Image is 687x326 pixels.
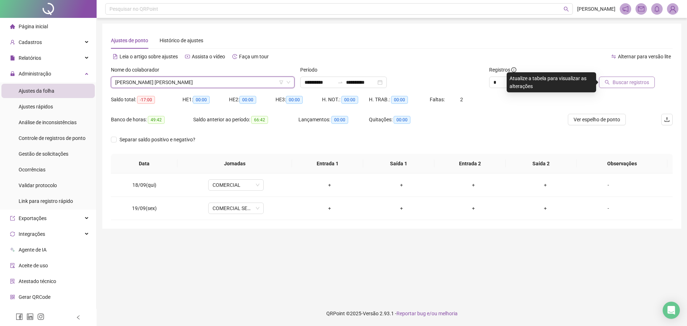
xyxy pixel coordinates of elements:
[19,71,51,77] span: Administração
[111,116,193,124] div: Banco de horas:
[76,315,81,320] span: left
[599,77,655,88] button: Buscar registros
[337,79,343,85] span: swap-right
[182,96,229,104] div: HE 1:
[279,80,283,84] span: filter
[19,55,41,61] span: Relatórios
[654,6,660,12] span: bell
[583,160,662,167] span: Observações
[299,181,360,189] div: +
[511,67,516,72] span: info-circle
[19,215,47,221] span: Exportações
[19,198,73,204] span: Link para registro rápido
[111,154,177,174] th: Data
[394,116,410,124] span: 00:00
[443,204,504,212] div: +
[160,38,203,43] span: Histórico de ajustes
[232,54,237,59] span: history
[564,6,569,12] span: search
[515,204,576,212] div: +
[229,96,276,104] div: HE 2:
[611,54,616,59] span: swap
[97,301,687,326] footer: QRPoint © 2025 - 2.93.1 -
[587,204,629,212] div: -
[363,154,434,174] th: Saída 1
[664,117,670,122] span: upload
[489,66,516,74] span: Registros
[193,96,210,104] span: 00:00
[251,116,268,124] span: 66:42
[185,54,190,59] span: youtube
[667,4,678,14] img: 80778
[10,216,15,221] span: export
[369,96,430,104] div: H. TRAB.:
[19,167,45,172] span: Ocorrências
[434,154,506,174] th: Entrada 2
[618,54,671,59] span: Alternar para versão lite
[577,154,667,174] th: Observações
[460,97,463,102] span: 2
[19,104,53,110] span: Ajustes rápidos
[371,181,432,189] div: +
[292,154,363,174] th: Entrada 1
[148,116,165,124] span: 49:42
[113,54,118,59] span: file-text
[300,66,322,74] label: Período
[19,278,56,284] span: Atestado técnico
[132,182,156,188] span: 18/09(qui)
[213,180,259,190] span: COMERCIAL
[10,24,15,29] span: home
[19,231,45,237] span: Integrações
[19,247,47,253] span: Agente de IA
[10,295,15,300] span: qrcode
[117,136,198,143] span: Separar saldo positivo e negativo?
[192,54,225,59] span: Assista o vídeo
[286,96,303,104] span: 00:00
[111,38,148,43] span: Ajustes de ponto
[239,54,269,59] span: Faça um tour
[430,97,446,102] span: Faltas:
[337,79,343,85] span: to
[10,279,15,284] span: solution
[19,24,48,29] span: Página inicial
[396,311,458,316] span: Reportar bug e/ou melhoria
[638,6,644,12] span: mail
[622,6,629,12] span: notification
[19,263,48,268] span: Aceite de uso
[19,88,54,94] span: Ajustes da folha
[132,205,157,211] span: 19/09(sex)
[10,71,15,76] span: lock
[10,55,15,60] span: file
[605,80,610,85] span: search
[37,313,44,320] span: instagram
[363,311,379,316] span: Versão
[239,96,256,104] span: 00:00
[19,135,86,141] span: Controle de registros de ponto
[341,96,358,104] span: 00:00
[577,5,615,13] span: [PERSON_NAME]
[16,313,23,320] span: facebook
[443,181,504,189] div: +
[19,151,68,157] span: Gestão de solicitações
[322,96,369,104] div: H. NOT.:
[299,204,360,212] div: +
[19,39,42,45] span: Cadastros
[663,302,680,319] div: Open Intercom Messenger
[568,114,626,125] button: Ver espelho de ponto
[19,294,50,300] span: Gerar QRCode
[137,96,155,104] span: -17:00
[111,96,182,104] div: Saldo total:
[193,116,298,124] div: Saldo anterior ao período:
[369,116,439,124] div: Quitações:
[19,183,57,188] span: Validar protocolo
[10,232,15,237] span: sync
[298,116,369,124] div: Lançamentos:
[286,80,291,84] span: down
[120,54,178,59] span: Leia o artigo sobre ajustes
[515,181,576,189] div: +
[574,116,620,123] span: Ver espelho de ponto
[331,116,348,124] span: 00:00
[115,77,290,88] span: EDUARDO HENRIQUE DE FREITAS CORREA
[213,203,259,214] span: COMERCIAL SEXTA FEIRA
[19,120,77,125] span: Análise de inconsistências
